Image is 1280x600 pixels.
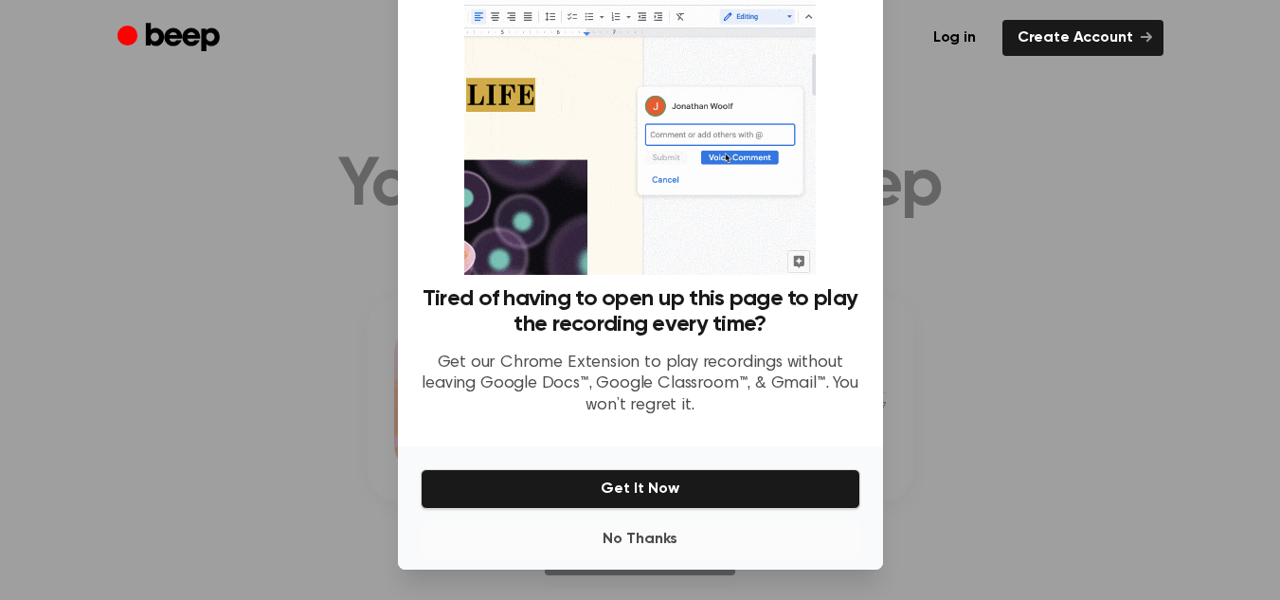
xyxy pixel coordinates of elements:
h3: Tired of having to open up this page to play the recording every time? [421,286,860,337]
a: Create Account [1002,20,1163,56]
button: No Thanks [421,520,860,558]
button: Get It Now [421,469,860,509]
a: Beep [117,20,225,57]
a: Log in [918,20,991,56]
p: Get our Chrome Extension to play recordings without leaving Google Docs™, Google Classroom™, & Gm... [421,353,860,417]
